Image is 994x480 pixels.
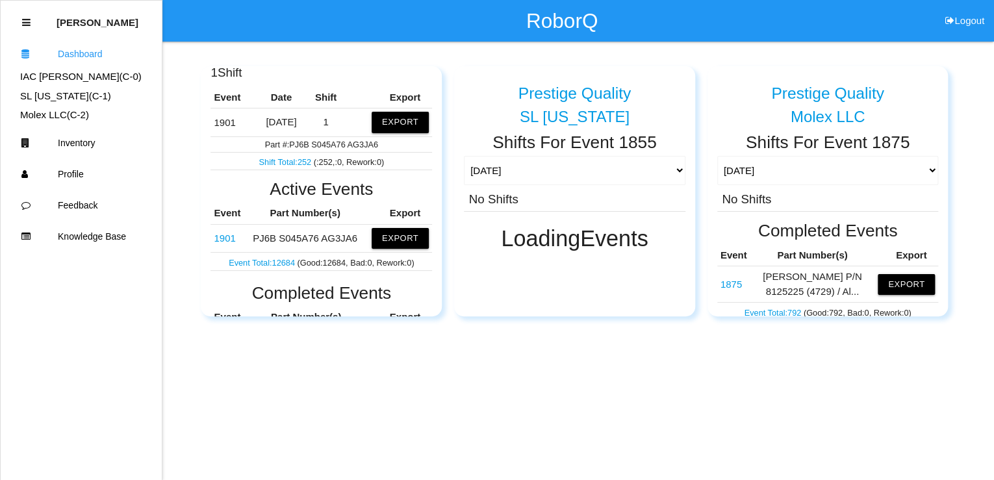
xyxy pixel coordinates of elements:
[717,74,939,126] a: Prestige Quality Molex LLC
[717,245,750,266] th: Event
[717,133,939,152] h2: Shifts For Event 1875
[246,203,364,224] th: Part Number(s)
[214,233,235,244] a: 1901
[464,108,685,125] div: SL [US_STATE]
[464,74,685,126] a: Prestige Quality SL [US_STATE]
[256,108,307,136] td: [DATE]
[750,245,874,266] th: Part Number(s)
[210,284,432,303] h2: Completed Events
[256,87,307,108] th: Date
[210,64,242,80] h3: 1 Shift
[744,308,803,318] a: Event Total:792
[259,157,313,167] a: Shift Total:252
[210,203,246,224] th: Event
[57,7,138,28] p: Thomas Sontag
[210,108,255,136] td: PJ6B S045A76 AG3JA6
[214,254,429,268] p: (Good: 12684 , Bad: 0 , Rework: 0 )
[717,108,939,125] div: Molex LLC
[372,228,429,249] button: Export
[20,71,142,82] a: IAC [PERSON_NAME](C-0)
[878,274,935,295] button: Export
[1,221,162,252] a: Knowledge Base
[244,307,368,328] th: Part Number(s)
[518,84,631,102] h5: Prestige Quality
[22,7,31,38] div: Close
[210,87,255,108] th: Event
[364,203,433,224] th: Export
[20,90,111,101] a: SL [US_STATE](C-1)
[1,69,162,84] div: IAC Alma's Dashboard
[464,133,685,152] h2: Shifts For Event 1855
[874,245,938,266] th: Export
[720,279,742,290] a: 1875
[717,221,939,240] h2: Completed Events
[307,108,345,136] td: 1
[1,38,162,69] a: Dashboard
[722,190,771,207] h3: No Shifts
[214,154,429,168] p: ( : 252 , : 0 , Rework: 0 )
[210,180,432,199] h2: Active Events
[246,224,364,252] td: PJ6B S045A76 AG3JA6
[1,127,162,158] a: Inventory
[464,227,685,251] h4: Loading Events
[307,87,345,108] th: Shift
[717,266,750,303] td: Alma P/N 8125225 (4729) / Alma P/N 8125693 (4739)
[1,190,162,221] a: Feedback
[1,158,162,190] a: Profile
[368,307,432,328] th: Export
[750,266,874,303] td: [PERSON_NAME] P/N 8125225 (4729) / Al...
[720,304,936,318] p: (Good: 792 , Bad: 0 , Rework: 0 )
[345,87,432,108] th: Export
[372,112,429,133] button: Export
[1,108,162,123] div: Molex LLC's Dashboard
[210,224,246,252] td: PJ6B S045A76 AG3JA6
[229,258,297,268] a: Event Total:12684
[469,190,518,207] h3: No Shifts
[771,84,884,102] h5: Prestige Quality
[210,307,244,328] th: Event
[210,136,432,152] td: Part #: PJ6B S045A76 AG3JA6
[20,109,89,120] a: Molex LLC(C-2)
[1,89,162,104] div: SL Tennessee's Dashboard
